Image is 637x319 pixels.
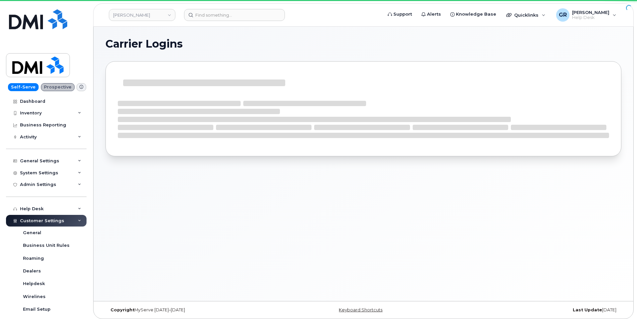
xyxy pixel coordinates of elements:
[449,307,621,313] div: [DATE]
[339,307,382,312] a: Keyboard Shortcuts
[110,307,134,312] strong: Copyright
[573,307,602,312] strong: Last Update
[106,307,278,313] div: MyServe [DATE]–[DATE]
[106,39,183,49] span: Carrier Logins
